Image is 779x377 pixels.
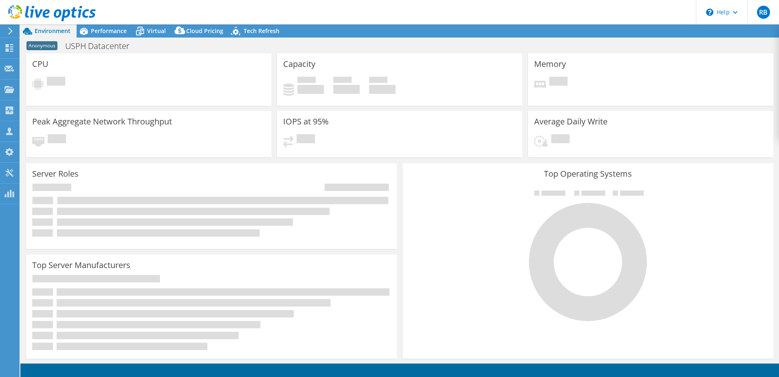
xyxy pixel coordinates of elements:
h1: USPH Datacenter [62,42,142,51]
h3: Memory [534,60,566,69]
span: Environment [35,27,70,35]
span: Pending [551,134,570,145]
h3: Capacity [283,60,315,69]
span: Cloud Pricing [186,27,223,35]
h3: Server Roles [32,169,79,178]
span: Total [369,77,387,85]
h3: Peak Aggregate Network Throughput [32,117,172,126]
span: Pending [549,77,568,88]
h4: 0 GiB [297,85,324,94]
span: Anonymous [26,41,57,50]
h3: Top Operating Systems [409,169,767,178]
h3: Average Daily Write [534,117,607,126]
span: Pending [297,134,315,145]
span: Performance [91,27,127,35]
h3: Top Server Manufacturers [32,261,130,270]
span: RB [757,6,770,19]
h4: 0 GiB [333,85,360,94]
h3: CPU [32,60,48,69]
span: Virtual [147,27,166,35]
span: Free [333,77,352,85]
span: Used [297,77,316,85]
span: Tech Refresh [244,27,279,35]
span: Pending [47,77,65,88]
span: Pending [48,134,66,145]
svg: \n [706,9,713,16]
h4: 0 GiB [369,85,396,94]
h3: IOPS at 95% [283,117,329,126]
